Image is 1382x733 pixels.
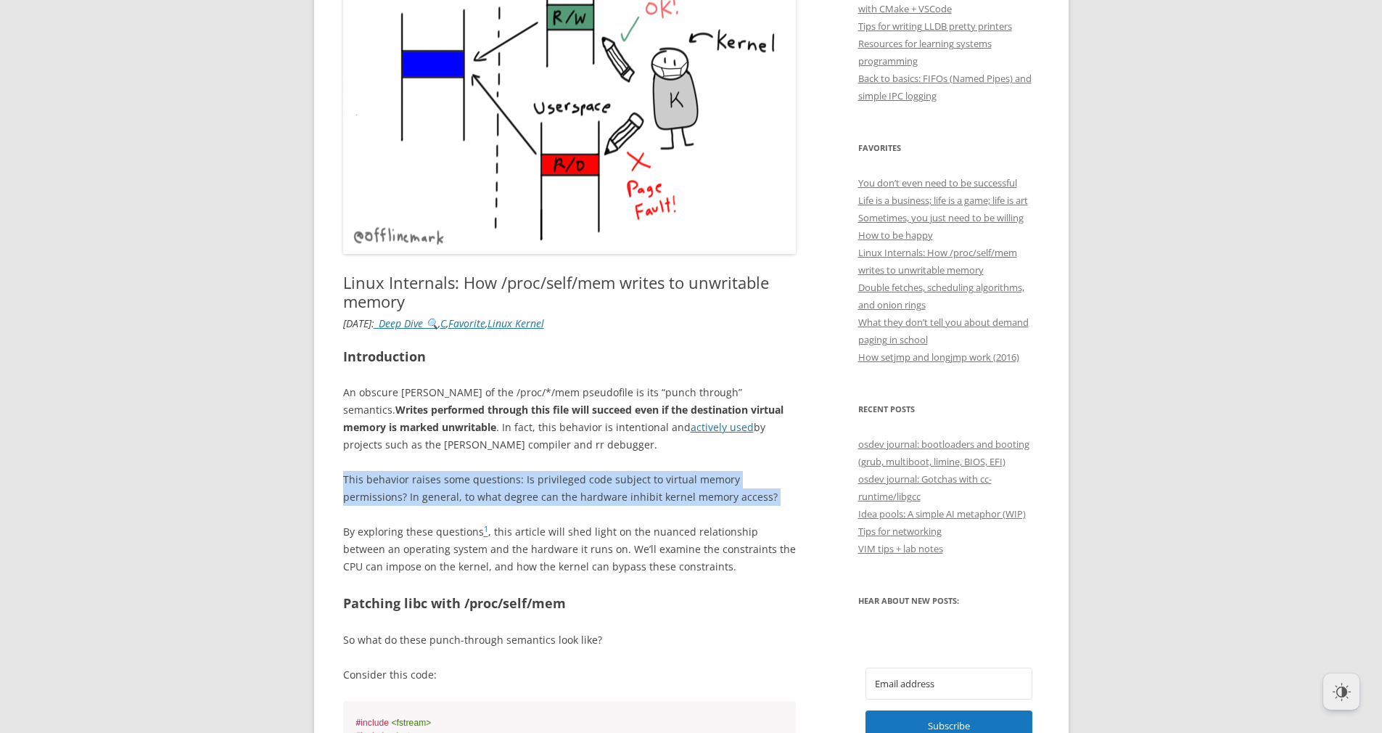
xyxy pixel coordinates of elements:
[858,72,1032,102] a: Back to basics: FIFOs (Named Pipes) and simple IPC logging
[343,631,797,649] p: So what do these punch-through semantics look like?
[858,438,1029,468] a: osdev journal: bootloaders and booting (grub, multiboot, limine, BIOS, EFI)
[343,346,797,367] h2: Introduction
[440,316,446,330] a: C
[484,525,488,539] a: 1
[858,351,1019,364] a: How setjmp and longjmp work (2016)
[343,316,371,330] time: [DATE]
[858,20,1012,33] a: Tips for writing LLDB pretty printers
[343,403,783,434] strong: Writes performed through this file will succeed even if the destination virtual memory is marked ...
[858,592,1040,610] h3: Hear about new posts:
[858,507,1026,520] a: Idea pools: A simple AI metaphor (WIP)
[858,316,1029,346] a: What they don’t tell you about demand paging in school
[858,542,943,555] a: VIM tips + lab notes
[858,194,1028,207] a: Life is a business; life is a game; life is art
[343,666,797,684] p: Consider this code:
[343,384,797,454] p: An obscure [PERSON_NAME] of the /proc/*/mem pseudofile is its “punch through” semantics. . In fac...
[391,718,431,728] span: <fstream>
[858,37,992,67] a: Resources for learning systems programming
[361,718,389,728] span: include
[343,593,797,614] h2: Patching libc with /proc/self/mem
[691,420,754,434] a: actively used
[343,273,797,311] h1: Linux Internals: How /proc/self/mem writes to unwritable memory
[858,525,942,538] a: Tips for networking
[858,246,1017,277] a: Linux Internals: How /proc/self/mem writes to unwritable memory
[858,281,1024,311] a: Double fetches, scheduling algorithms, and onion rings
[858,472,992,503] a: osdev journal: Gotchas with cc-runtime/libgcc
[858,139,1040,157] h3: Favorites
[858,211,1024,224] a: Sometimes, you just need to be willing
[343,523,797,576] p: By exploring these questions , this article will shed light on the nuanced relationship between a...
[356,718,432,728] span: #
[858,229,933,242] a: How to be happy
[865,668,1032,700] input: Email address
[484,524,488,534] sup: 1
[343,316,544,330] i: : , , ,
[488,316,544,330] a: Linux Kernel
[343,471,797,506] p: This behavior raises some questions: Is privileged code subject to virtual memory permissions? In...
[858,401,1040,418] h3: Recent Posts
[448,316,485,330] a: Favorite
[858,176,1017,189] a: You don’t even need to be successful
[374,316,438,330] a: _Deep Dive 🔍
